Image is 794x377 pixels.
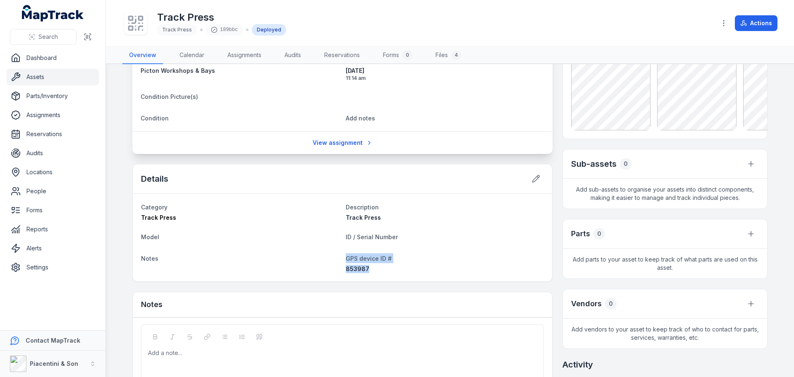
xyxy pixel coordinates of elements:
[7,259,99,276] a: Settings
[7,107,99,123] a: Assignments
[141,255,158,262] span: Notes
[429,47,468,64] a: Files4
[173,47,211,64] a: Calendar
[346,67,544,82] time: 24/09/2025, 11:14:34 am
[7,221,99,238] a: Reports
[7,202,99,219] a: Forms
[206,24,243,36] div: 189bbc
[7,164,99,180] a: Locations
[562,359,593,370] h2: Activity
[346,115,375,122] span: Add notes
[7,69,99,85] a: Assets
[346,204,379,211] span: Description
[346,67,544,75] span: [DATE]
[307,135,378,151] a: View assignment
[141,115,169,122] span: Condition
[7,126,99,142] a: Reservations
[571,228,590,240] h3: Parts
[605,298,617,310] div: 0
[563,319,767,348] span: Add vendors to your asset to keep track of who to contact for parts, services, warranties, etc.
[26,337,80,344] strong: Contact MapTrack
[563,249,767,279] span: Add parts to your asset to keep track of what parts are used on this asset.
[141,299,163,310] h3: Notes
[38,33,58,41] span: Search
[10,29,77,45] button: Search
[7,88,99,104] a: Parts/Inventory
[141,93,198,100] span: Condition Picture(s)
[346,214,381,221] span: Track Press
[402,50,412,60] div: 0
[7,50,99,66] a: Dashboard
[141,173,168,185] h2: Details
[22,5,84,22] a: MapTrack
[141,67,339,75] a: Picton Workshops & Bays
[141,233,159,240] span: Model
[593,228,605,240] div: 0
[451,50,461,60] div: 4
[346,75,544,82] span: 11:14 am
[346,233,398,240] span: ID / Serial Number
[141,67,215,74] span: Picton Workshops & Bays
[7,183,99,199] a: People
[141,204,167,211] span: Category
[563,179,767,209] span: Add sub-assets to organise your assets into distinct components, making it easier to manage and t...
[30,360,78,367] strong: Piacentini & Son
[162,26,192,33] span: Track Press
[157,11,286,24] h1: Track Press
[318,47,366,64] a: Reservations
[7,240,99,257] a: Alerts
[571,298,602,310] h3: Vendors
[141,214,176,221] span: Track Press
[346,255,392,262] span: GPS device ID #
[376,47,419,64] a: Forms0
[571,158,617,170] h2: Sub-assets
[252,24,286,36] div: Deployed
[278,47,308,64] a: Audits
[346,265,369,272] span: 853987
[620,158,631,170] div: 0
[122,47,163,64] a: Overview
[735,15,777,31] button: Actions
[221,47,268,64] a: Assignments
[7,145,99,161] a: Audits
